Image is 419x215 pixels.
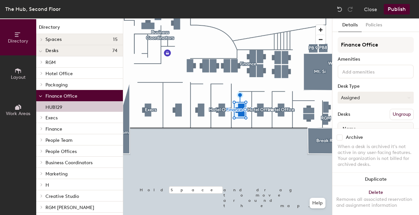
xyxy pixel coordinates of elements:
span: Hotel Office [45,71,73,77]
span: Layout [11,75,26,80]
div: The Hub, Second Floor [5,5,61,13]
div: Removes all associated reservation and assignment information [336,197,415,208]
span: People Offices [45,149,77,154]
span: Marketing [45,171,68,177]
p: HUB129 [45,103,62,110]
span: Packaging [45,82,68,88]
span: Business Coordinators [45,160,93,166]
span: Finance [45,126,62,132]
button: Publish [384,4,410,15]
span: RGM [PERSON_NAME] [45,205,94,210]
span: Work Areas [6,111,30,116]
span: Execs [45,115,58,121]
button: Duplicate [332,173,419,186]
span: Desks [45,48,58,53]
span: Name [339,123,359,135]
button: Details [338,18,362,32]
button: Help [310,198,325,208]
span: Directory [8,38,28,44]
img: Redo [347,6,353,13]
button: DeleteRemoves all associated reservation and assignment information [332,186,419,215]
span: Spaces [45,37,62,42]
div: Archive [346,135,363,140]
img: Undo [336,6,343,13]
span: 74 [112,48,118,53]
span: RGM [45,60,56,65]
span: Creative Studio [45,194,79,199]
div: When a desk is archived it's not active in any user-facing features. Your organization is not bil... [338,144,414,168]
button: Ungroup [390,109,414,120]
span: Finance Office [45,93,77,99]
div: Amenities [338,57,414,62]
span: 15 [113,37,118,42]
button: Policies [362,18,386,32]
input: Add amenities [341,67,400,75]
button: Close [364,4,377,15]
div: Desks [338,112,350,117]
div: Desk Type [338,84,414,89]
h1: Directory [36,24,123,34]
button: Assigned [338,92,414,104]
span: H [45,182,49,188]
span: People Team [45,138,72,143]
